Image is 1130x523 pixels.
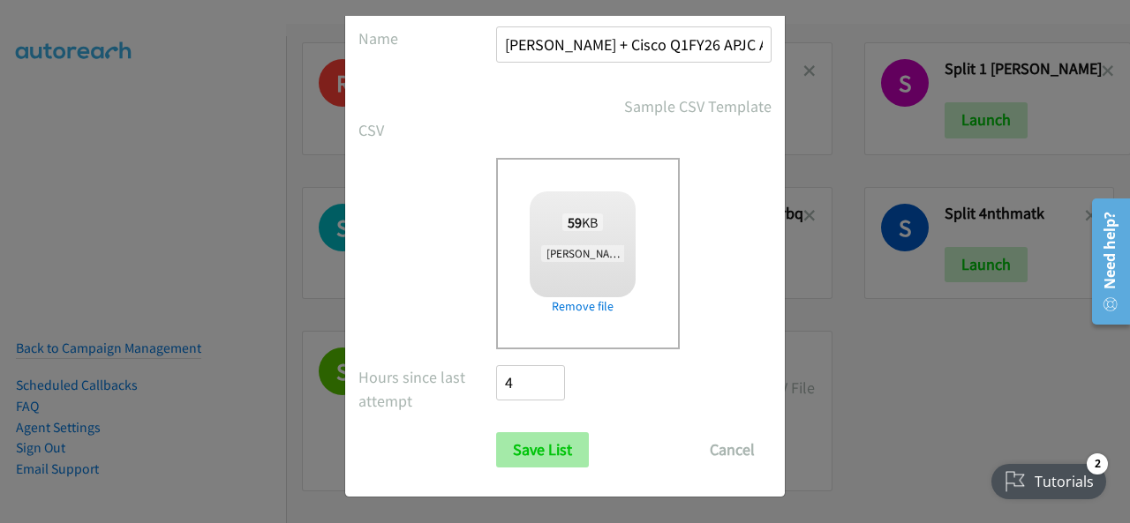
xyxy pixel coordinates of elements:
[358,365,496,413] label: Hours since last attempt
[624,94,772,118] a: Sample CSV Template
[358,118,496,142] label: CSV
[981,446,1117,510] iframe: Checklist
[358,26,496,50] label: Name
[693,432,772,467] button: Cancel
[1080,191,1130,332] iframe: Resource Center
[568,213,582,231] strong: 59
[562,213,604,231] span: KB
[496,432,589,467] input: Save List
[541,245,808,262] span: [PERSON_NAME] + Cisco Q1FY26 APJC ANZ hfjtykm.csv
[530,297,636,316] a: Remove file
